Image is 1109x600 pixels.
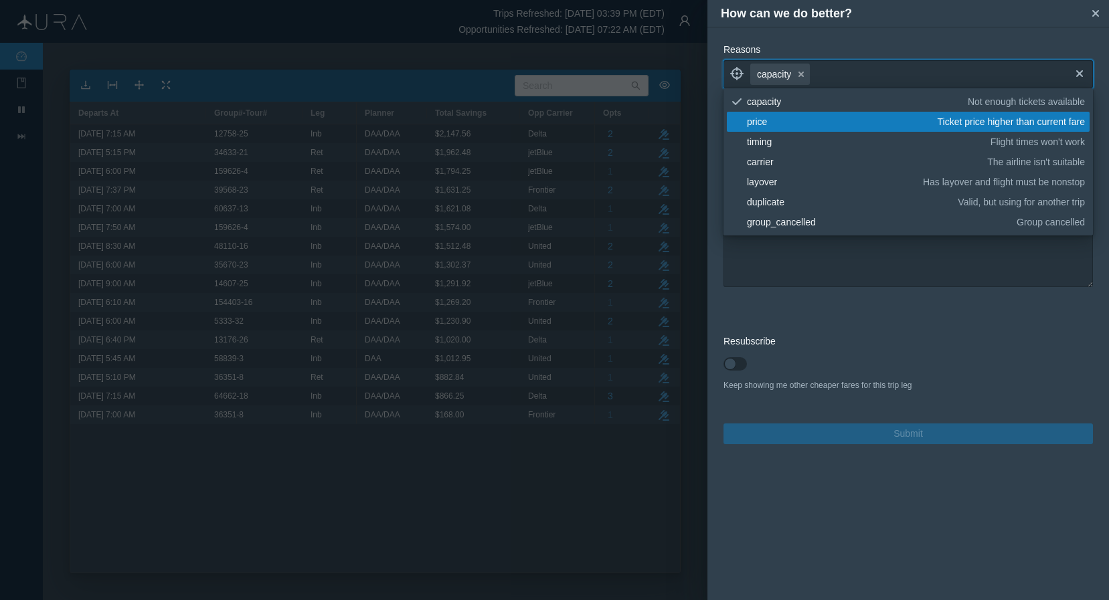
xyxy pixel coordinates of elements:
[968,95,1085,108] span: Not enough tickets available
[1086,3,1106,23] button: Close
[1017,215,1085,229] span: Group cancelled
[723,336,776,346] span: Resubscribe
[721,5,1086,23] h4: How can we do better?
[757,68,791,81] span: capacity
[747,135,986,148] div: timing
[987,155,1085,169] span: The airline isn't suitable
[723,423,1093,444] button: Submit
[893,427,923,441] span: Submit
[747,95,963,108] div: capacity
[747,215,1012,229] div: group_cancelled
[723,44,760,55] span: Reasons
[991,135,1085,148] span: Flight times won't work
[938,115,1085,128] span: Ticket price higher than current fare
[747,175,918,189] div: layover
[723,379,1093,391] div: Keep showing me other cheaper fares for this trip leg
[923,175,1085,189] span: Has layover and flight must be nonstop
[747,115,933,128] div: price
[747,195,953,209] div: duplicate
[958,195,1085,209] span: Valid, but using for another trip
[747,155,983,169] div: carrier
